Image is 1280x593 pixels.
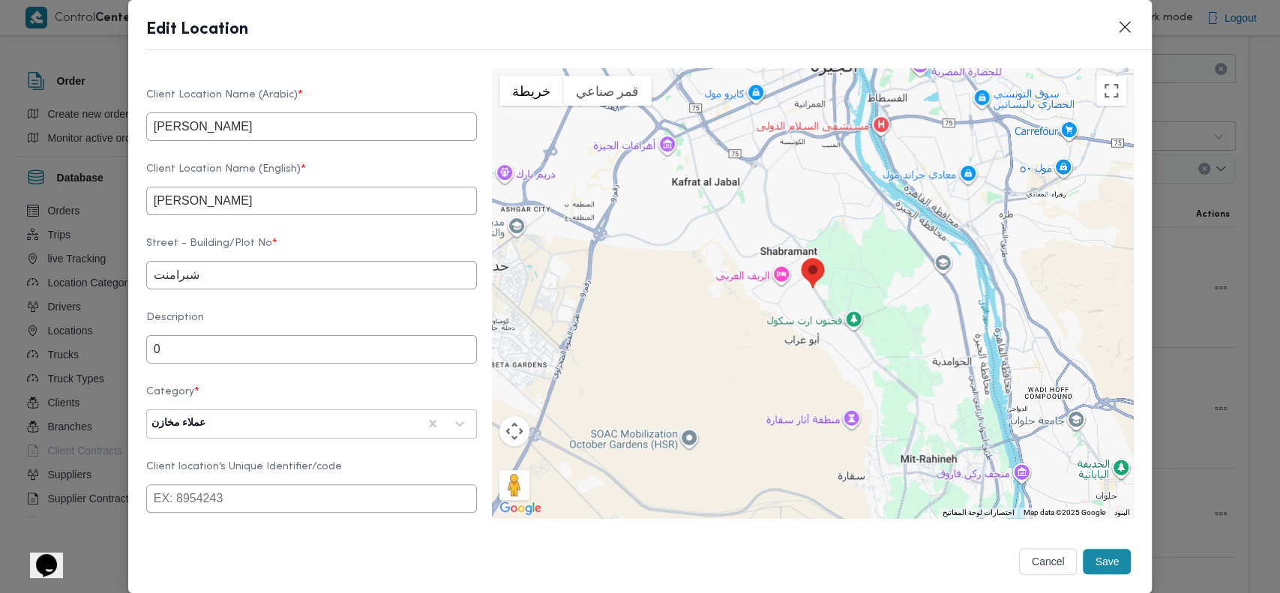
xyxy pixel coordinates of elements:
[1083,549,1131,574] button: Save
[146,163,477,187] label: Client Location Name (English)
[146,484,477,513] input: EX: 8954243
[146,312,477,335] label: Description
[1116,18,1134,36] button: Closes this modal window
[15,533,63,578] iframe: chat widget
[1019,548,1078,575] button: Cancel
[146,187,477,215] input: EX: Hyper one
[151,418,205,430] div: عملاء مخازن
[1096,76,1126,106] button: تبديل إلى العرض ملء الشاشة
[146,89,477,112] label: Client Location Name (Arabic)
[499,76,563,106] button: عرض خريطة الشارع
[146,112,477,141] input: EX: Hyper one
[942,508,1014,518] button: اختصارات لوحة المفاتيح
[496,499,545,518] a: ‏فتح هذه المنطقة في "خرائط Google" (يؤدي ذلك إلى فتح نافذة جديدة)
[563,76,652,106] button: عرض صور القمر الصناعي
[146,386,477,409] label: Category
[499,416,529,446] button: عناصر التحكّم بطريقة عرض الخريطة
[146,461,477,484] label: Client location’s Unique Identifier/code
[146,238,477,261] label: Street - Building/Plot No
[146,18,1171,50] header: Edit Location
[1023,508,1105,517] span: Map data ©2025 Google
[496,499,545,518] img: Google
[1114,508,1129,517] a: البنود
[499,470,529,500] button: اسحب الدليل على الخريطة لفتح "التجوّل الافتراضي".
